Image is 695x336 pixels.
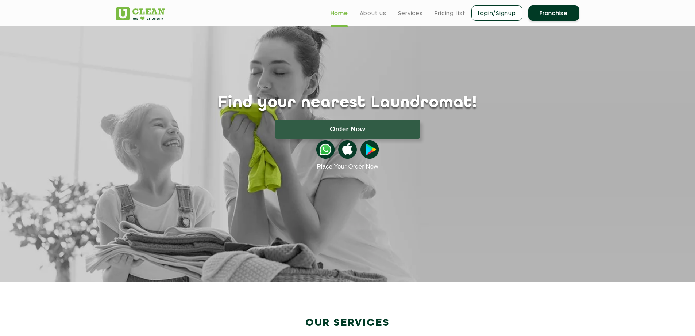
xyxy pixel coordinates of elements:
h1: Find your nearest Laundromat! [111,94,585,112]
a: Pricing List [435,9,466,18]
a: Franchise [528,5,579,21]
img: UClean Laundry and Dry Cleaning [116,7,165,20]
h2: Our Services [116,317,579,329]
img: whatsappicon.png [316,140,335,159]
a: About us [360,9,386,18]
a: Services [398,9,423,18]
button: Order Now [275,120,420,139]
a: Place Your Order Now [317,163,378,170]
img: playstoreicon.png [360,140,379,159]
img: apple-icon.png [338,140,356,159]
a: Login/Signup [471,5,522,21]
a: Home [331,9,348,18]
